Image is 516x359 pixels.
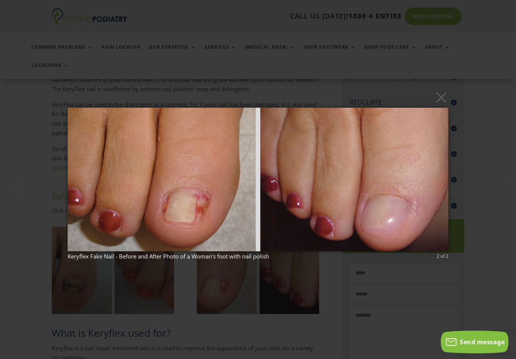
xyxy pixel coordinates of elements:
[68,93,448,266] img: Keryflex Fake Nail - Before and After Photo of a Woman's foot with nail polish
[70,89,451,105] button: ×
[441,331,508,353] button: Send message
[68,253,448,260] div: Keryflex Fake Nail - Before and After Photo of a Woman's foot with nail polish
[437,253,448,260] div: 2 of 2
[460,338,505,346] span: Send message
[498,167,516,186] button: Next (Right arrow key)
